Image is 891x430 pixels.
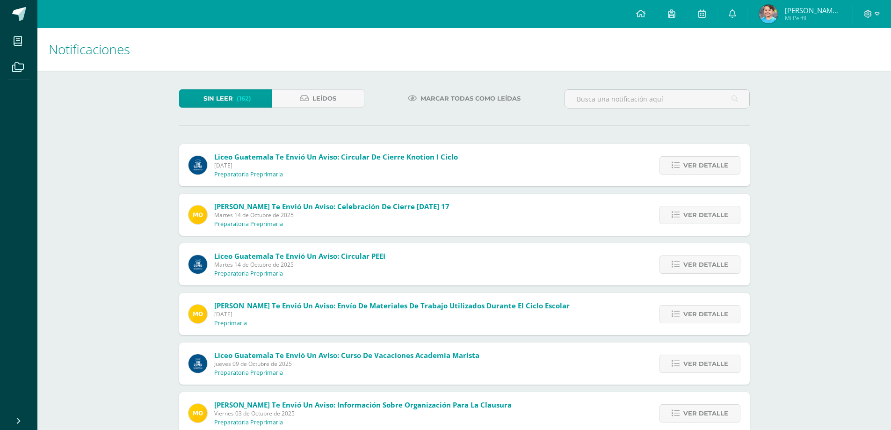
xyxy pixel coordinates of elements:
[188,305,207,323] img: 4679c9c19acd2f2425bfd4ab82824cc9.png
[565,90,749,108] input: Busca una notificación aquí
[49,40,130,58] span: Notificaciones
[214,409,512,417] span: Viernes 03 de Octubre de 2025
[683,306,728,323] span: Ver detalle
[272,89,364,108] a: Leídos
[420,90,521,107] span: Marcar todas como leídas
[214,350,479,360] span: Liceo Guatemala te envió un aviso: Curso de vacaciones Academia Marista
[683,206,728,224] span: Ver detalle
[214,211,449,219] span: Martes 14 de Octubre de 2025
[312,90,336,107] span: Leídos
[759,5,778,23] img: 8382e59302e857c5a8a99bccee39c16e.png
[683,405,728,422] span: Ver detalle
[214,301,570,310] span: [PERSON_NAME] te envió un aviso: Envío de materiales de trabajo utilizados durante el ciclo escolar
[214,360,479,368] span: Jueves 09 de Octubre de 2025
[188,404,207,423] img: 4679c9c19acd2f2425bfd4ab82824cc9.png
[214,310,570,318] span: [DATE]
[683,157,728,174] span: Ver detalle
[214,220,283,228] p: Preparatoria Preprimaria
[214,369,283,377] p: Preparatoria Preprimaria
[179,89,272,108] a: Sin leer(162)
[214,261,385,269] span: Martes 14 de Octubre de 2025
[214,161,458,169] span: [DATE]
[214,270,283,277] p: Preparatoria Preprimaria
[683,355,728,372] span: Ver detalle
[188,354,207,373] img: b41cd0bd7c5dca2e84b8bd7996f0ae72.png
[214,251,385,261] span: Liceo Guatemala te envió un aviso: Circular PEEI
[785,14,841,22] span: Mi Perfil
[214,152,458,161] span: Liceo Guatemala te envió un aviso: Circular de cierre Knotion I Ciclo
[683,256,728,273] span: Ver detalle
[214,400,512,409] span: [PERSON_NAME] te envió un aviso: Información sobre organización para la clausura
[188,156,207,175] img: b41cd0bd7c5dca2e84b8bd7996f0ae72.png
[785,6,841,15] span: [PERSON_NAME][GEOGRAPHIC_DATA]
[214,419,283,426] p: Preparatoria Preprimaria
[188,205,207,224] img: 4679c9c19acd2f2425bfd4ab82824cc9.png
[188,255,207,274] img: b41cd0bd7c5dca2e84b8bd7996f0ae72.png
[237,90,251,107] span: (162)
[396,89,532,108] a: Marcar todas como leídas
[214,171,283,178] p: Preparatoria Preprimaria
[214,202,449,211] span: [PERSON_NAME] te envió un aviso: Celebración de cierre [DATE] 17
[214,320,247,327] p: Preprimaria
[203,90,233,107] span: Sin leer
